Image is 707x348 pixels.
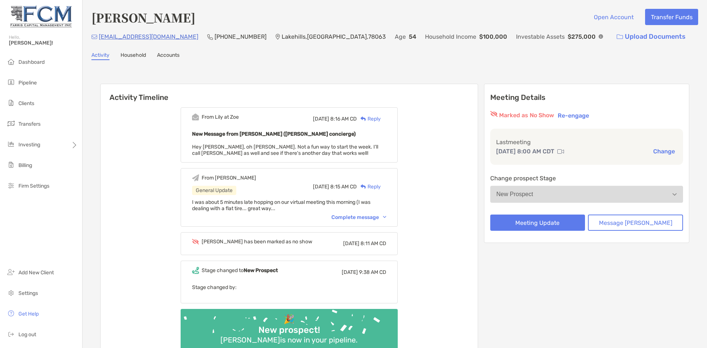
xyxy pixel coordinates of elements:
[7,78,15,87] img: pipeline icon
[395,32,406,41] p: Age
[617,34,623,39] img: button icon
[192,239,199,244] img: Event icon
[568,32,596,41] p: $275,000
[7,288,15,297] img: settings icon
[202,175,256,181] div: From [PERSON_NAME]
[490,186,683,203] button: New Prospect
[425,32,476,41] p: Household Income
[121,52,146,60] a: Household
[7,98,15,107] img: clients icon
[555,111,591,120] button: Re-engage
[202,267,278,274] div: Stage changed to
[499,111,554,120] p: Marked as No Show
[7,181,15,190] img: firm-settings icon
[313,116,329,122] span: [DATE]
[18,100,34,107] span: Clients
[7,57,15,66] img: dashboard icon
[357,183,381,191] div: Reply
[18,183,49,189] span: Firm Settings
[9,3,73,29] img: Zoe Logo
[181,309,398,343] img: Confetti
[192,267,199,274] img: Event icon
[409,32,416,41] p: 54
[7,330,15,338] img: logout icon
[490,111,498,117] img: red eyr
[490,215,585,231] button: Meeting Update
[343,240,359,247] span: [DATE]
[18,331,36,338] span: Log out
[496,147,554,156] p: [DATE] 8:00 AM CDT
[588,9,639,25] button: Open Account
[490,174,683,183] p: Change prospect Stage
[18,80,37,86] span: Pipeline
[330,116,357,122] span: 8:16 AM CD
[91,35,97,39] img: Email Icon
[99,32,198,41] p: [EMAIL_ADDRESS][DOMAIN_NAME]
[361,116,366,121] img: Reply icon
[192,283,386,292] p: Stage changed by:
[192,131,356,137] b: New Message from [PERSON_NAME] ([PERSON_NAME] concierge)
[7,160,15,169] img: billing icon
[275,34,280,40] img: Location Icon
[91,9,195,26] h4: [PERSON_NAME]
[18,142,40,148] span: Investing
[7,268,15,276] img: add_new_client icon
[192,174,199,181] img: Event icon
[202,239,312,245] div: [PERSON_NAME] has been marked as no show
[330,184,357,190] span: 8:15 AM CD
[202,114,239,120] div: From Lily at Zoe
[9,40,78,46] span: [PERSON_NAME]!
[192,186,236,195] div: General Update
[101,84,478,102] h6: Activity Timeline
[496,138,678,147] p: Last meeting
[7,309,15,318] img: get-help icon
[361,184,366,189] img: Reply icon
[18,162,32,168] span: Billing
[490,93,683,102] p: Meeting Details
[18,269,54,276] span: Add New Client
[672,193,677,196] img: Open dropdown arrow
[357,115,381,123] div: Reply
[18,290,38,296] span: Settings
[516,32,565,41] p: Investable Assets
[331,214,386,220] div: Complete message
[313,184,329,190] span: [DATE]
[361,240,386,247] span: 8:11 AM CD
[18,121,41,127] span: Transfers
[497,191,533,198] div: New Prospect
[215,32,267,41] p: [PHONE_NUMBER]
[342,269,358,275] span: [DATE]
[612,29,690,45] a: Upload Documents
[91,52,109,60] a: Activity
[282,32,386,41] p: Lakehills , [GEOGRAPHIC_DATA] , 78063
[651,147,677,155] button: Change
[479,32,507,41] p: $100,000
[645,9,698,25] button: Transfer Funds
[18,311,39,317] span: Get Help
[18,59,45,65] span: Dashboard
[207,34,213,40] img: Phone Icon
[192,144,378,156] span: Hey [PERSON_NAME], oh [PERSON_NAME]. Not a fun way to start the week. I'll call [PERSON_NAME] as ...
[7,140,15,149] img: investing icon
[383,216,386,218] img: Chevron icon
[359,269,386,275] span: 9:38 AM CD
[281,314,297,325] div: 🎉
[192,199,370,212] span: I was about 5 minutes late hopping on our virtual meeting this morning (I was dealing with a flat...
[157,52,180,60] a: Accounts
[217,335,361,344] div: [PERSON_NAME] is now in your pipeline.
[255,325,323,335] div: New prospect!
[557,149,564,154] img: communication type
[599,34,603,39] img: Info Icon
[244,267,278,274] b: New Prospect
[7,119,15,128] img: transfers icon
[588,215,683,231] button: Message [PERSON_NAME]
[192,114,199,121] img: Event icon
